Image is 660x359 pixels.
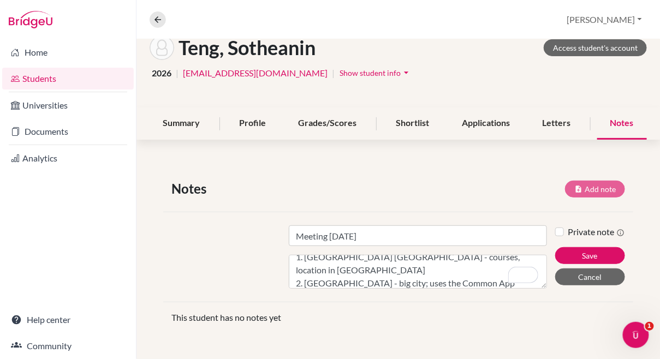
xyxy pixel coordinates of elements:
[568,225,625,238] label: Private note
[286,107,370,140] div: Grades/Scores
[2,147,134,169] a: Analytics
[2,41,134,63] a: Home
[530,107,584,140] div: Letters
[2,121,134,142] a: Documents
[2,94,134,116] a: Universities
[2,68,134,89] a: Students
[171,179,211,199] span: Notes
[163,311,633,324] div: This student has no notes yet
[176,67,179,80] span: |
[150,107,213,140] div: Summary
[183,67,328,80] a: [EMAIL_ADDRESS][DOMAIN_NAME]
[565,181,625,198] button: Add note
[2,335,134,357] a: Community
[555,268,625,285] button: Cancel
[152,67,171,80] span: 2026
[623,322,649,348] iframe: Intercom live chat
[9,11,52,28] img: Bridge-U
[2,309,134,331] a: Help center
[179,36,316,59] h1: Teng, Sotheanin
[645,322,654,331] span: 1
[597,107,647,140] div: Notes
[289,225,546,246] input: Note title (required)
[555,247,625,264] button: Save
[562,9,647,30] button: [PERSON_NAME]
[401,67,412,78] i: arrow_drop_down
[340,68,401,77] span: Show student info
[339,64,412,81] button: Show student infoarrow_drop_down
[383,107,443,140] div: Shortlist
[449,107,523,140] div: Applications
[289,255,546,289] textarea: To enrich screen reader interactions, please activate Accessibility in Grammarly extension settings
[544,39,647,56] a: Access student's account
[150,35,174,60] img: Sotheanin Teng's avatar
[332,67,335,80] span: |
[226,107,279,140] div: Profile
